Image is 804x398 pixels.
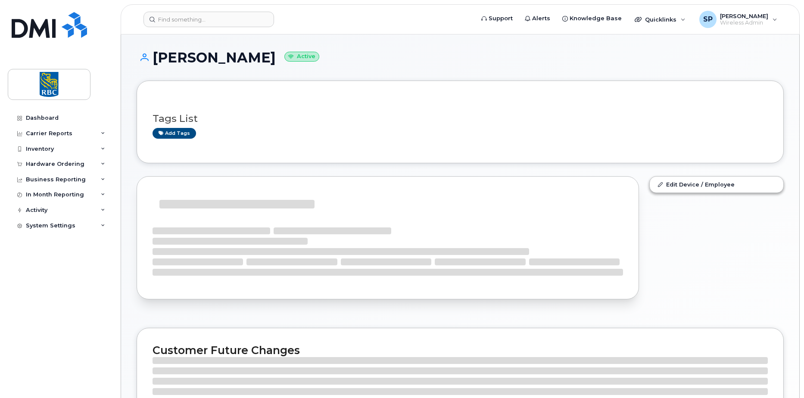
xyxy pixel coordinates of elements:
a: Edit Device / Employee [650,177,783,192]
a: Add tags [153,128,196,139]
h3: Tags List [153,113,768,124]
small: Active [284,52,319,62]
h2: Customer Future Changes [153,344,768,357]
h1: [PERSON_NAME] [137,50,784,65]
